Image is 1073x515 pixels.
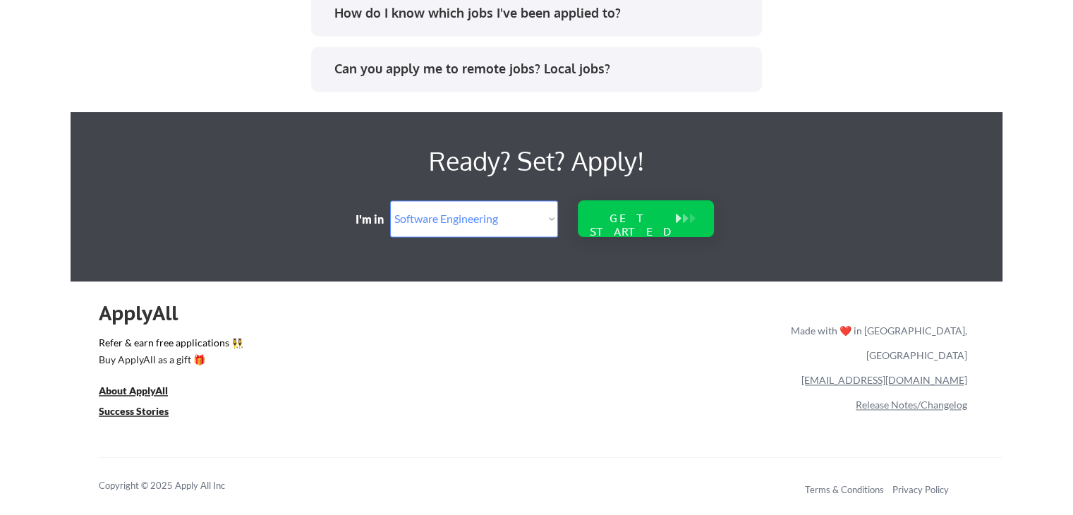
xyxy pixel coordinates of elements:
u: Success Stories [99,405,169,417]
div: GET STARTED [587,212,677,238]
a: About ApplyAll [99,384,188,401]
div: How do I know which jobs I've been applied to? [334,4,748,22]
a: Refer & earn free applications 👯‍♀️ [99,338,496,353]
div: Copyright © 2025 Apply All Inc [99,479,261,493]
a: Terms & Conditions [805,484,884,495]
a: Success Stories [99,404,188,422]
a: [EMAIL_ADDRESS][DOMAIN_NAME] [801,374,967,386]
a: Release Notes/Changelog [856,399,967,411]
div: Made with ❤️ in [GEOGRAPHIC_DATA], [GEOGRAPHIC_DATA] [785,318,967,368]
a: Buy ApplyAll as a gift 🎁 [99,353,240,370]
div: Can you apply me to remote jobs? Local jobs? [334,60,748,78]
div: Ready? Set? Apply! [268,140,805,181]
div: I'm in [356,212,394,227]
u: About ApplyAll [99,384,168,396]
div: ApplyAll [99,301,194,325]
div: Buy ApplyAll as a gift 🎁 [99,355,240,365]
a: Privacy Policy [892,484,949,495]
